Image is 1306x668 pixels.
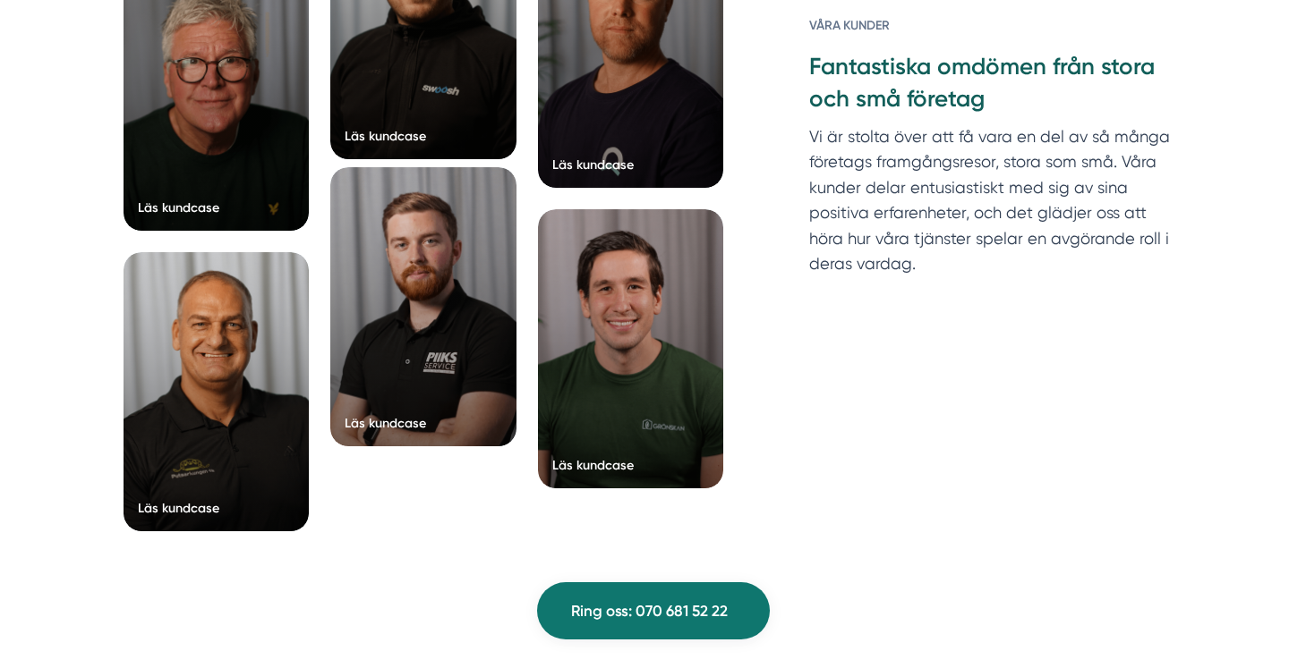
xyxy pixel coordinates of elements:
p: Vi är stolta över att få vara en del av så många företags framgångsresor, stora som små. Våra kun... [809,124,1182,286]
a: Ring oss: 070 681 52 22 [537,582,770,639]
h3: Fantastiska omdömen från stora och små företag [809,51,1182,124]
h6: Våra kunder [809,16,1182,50]
div: Läs kundcase [345,127,426,145]
div: Läs kundcase [345,414,426,432]
a: Läs kundcase [330,167,516,446]
span: Ring oss: 070 681 52 22 [571,599,728,623]
div: Läs kundcase [552,156,634,173]
div: Läs kundcase [552,456,634,474]
div: Läs kundcase [138,199,219,216]
a: Läs kundcase [124,252,310,531]
a: Läs kundcase [538,209,724,488]
div: Läs kundcase [138,499,219,517]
